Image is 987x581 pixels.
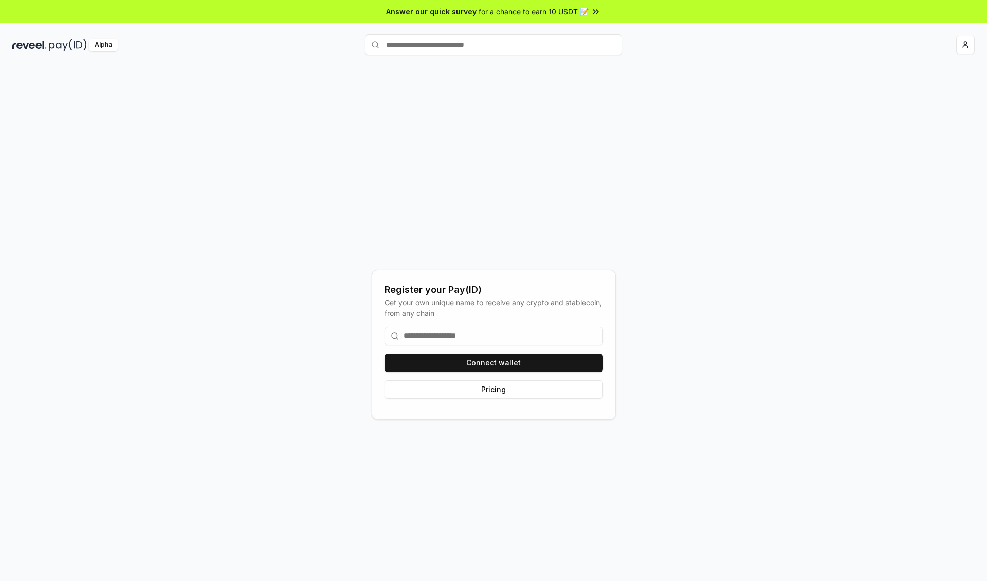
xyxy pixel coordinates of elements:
button: Connect wallet [385,354,603,372]
div: Get your own unique name to receive any crypto and stablecoin, from any chain [385,297,603,319]
button: Pricing [385,380,603,399]
span: for a chance to earn 10 USDT 📝 [479,6,589,17]
div: Alpha [89,39,118,51]
img: pay_id [49,39,87,51]
span: Answer our quick survey [386,6,477,17]
img: reveel_dark [12,39,47,51]
div: Register your Pay(ID) [385,283,603,297]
